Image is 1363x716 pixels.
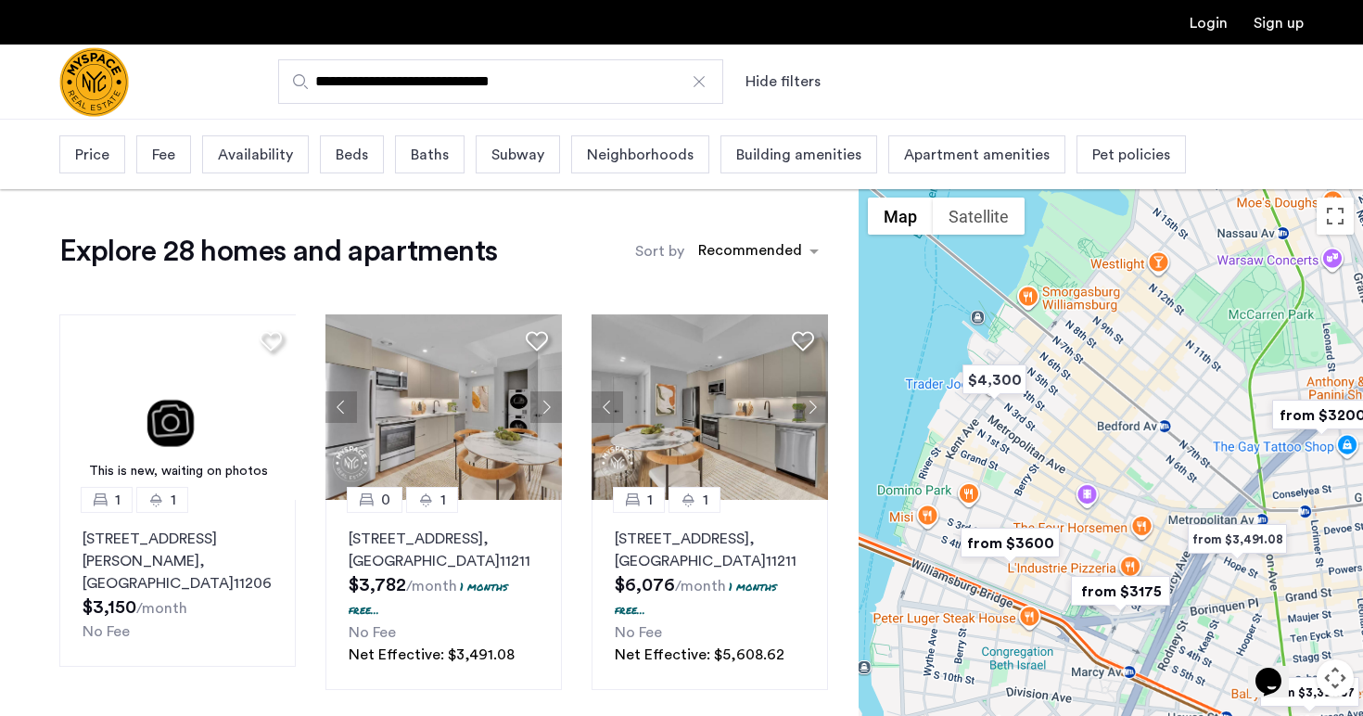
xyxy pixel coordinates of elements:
[592,391,623,423] button: Previous apartment
[1317,198,1354,235] button: Toggle fullscreen view
[592,314,829,500] img: 1995_638575268748774069.jpeg
[868,198,933,235] button: Show street map
[69,462,287,481] div: This is new, waiting on photos
[904,144,1050,166] span: Apartment amenities
[615,528,805,572] p: [STREET_ADDRESS] 11211
[349,576,406,595] span: $3,782
[703,489,708,511] span: 1
[1092,144,1170,166] span: Pet policies
[745,70,821,93] button: Show or hide filters
[615,647,784,662] span: Net Effective: $5,608.62
[530,391,562,423] button: Next apartment
[59,47,129,117] img: logo
[491,144,544,166] span: Subway
[615,625,662,640] span: No Fee
[325,391,357,423] button: Previous apartment
[75,144,109,166] span: Price
[953,522,1067,564] div: from $3600
[647,489,653,511] span: 1
[349,625,396,640] span: No Fee
[59,47,129,117] a: Cazamio Logo
[689,235,828,268] ng-select: sort-apartment
[349,647,515,662] span: Net Effective: $3,491.08
[1180,518,1294,560] div: from $3,491.08
[675,579,726,594] sub: /month
[325,500,562,690] a: 01[STREET_ADDRESS], [GEOGRAPHIC_DATA]112111 months free...No FeeNet Effective: $3,491.08
[336,144,368,166] span: Beds
[381,489,390,511] span: 0
[796,391,828,423] button: Next apartment
[635,240,684,262] label: Sort by
[1064,570,1178,612] div: from $3175
[1317,659,1354,697] button: Map camera controls
[933,198,1025,235] button: Show satellite imagery
[1254,16,1304,31] a: Registration
[587,144,694,166] span: Neighborhoods
[152,144,175,166] span: Fee
[349,528,539,572] p: [STREET_ADDRESS] 11211
[59,314,297,500] img: 3.gif
[1190,16,1228,31] a: Login
[83,598,136,617] span: $3,150
[615,576,675,595] span: $6,076
[695,239,802,266] div: Recommended
[955,359,1034,401] div: $4,300
[278,59,723,104] input: Apartment Search
[218,144,293,166] span: Availability
[59,233,497,270] h1: Explore 28 homes and apartments
[736,144,861,166] span: Building amenities
[1248,642,1307,697] iframe: chat widget
[83,624,130,639] span: No Fee
[171,489,176,511] span: 1
[115,489,121,511] span: 1
[83,528,273,595] p: [STREET_ADDRESS][PERSON_NAME] 11206
[411,144,449,166] span: Baths
[59,314,297,500] a: This is new, waiting on photos
[325,314,563,500] img: 1995_638575268748822459.jpeg
[406,579,457,594] sub: /month
[440,489,446,511] span: 1
[59,500,296,667] a: 11[STREET_ADDRESS][PERSON_NAME], [GEOGRAPHIC_DATA]11206No Fee
[136,601,187,616] sub: /month
[592,500,828,690] a: 11[STREET_ADDRESS], [GEOGRAPHIC_DATA]112111 months free...No FeeNet Effective: $5,608.62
